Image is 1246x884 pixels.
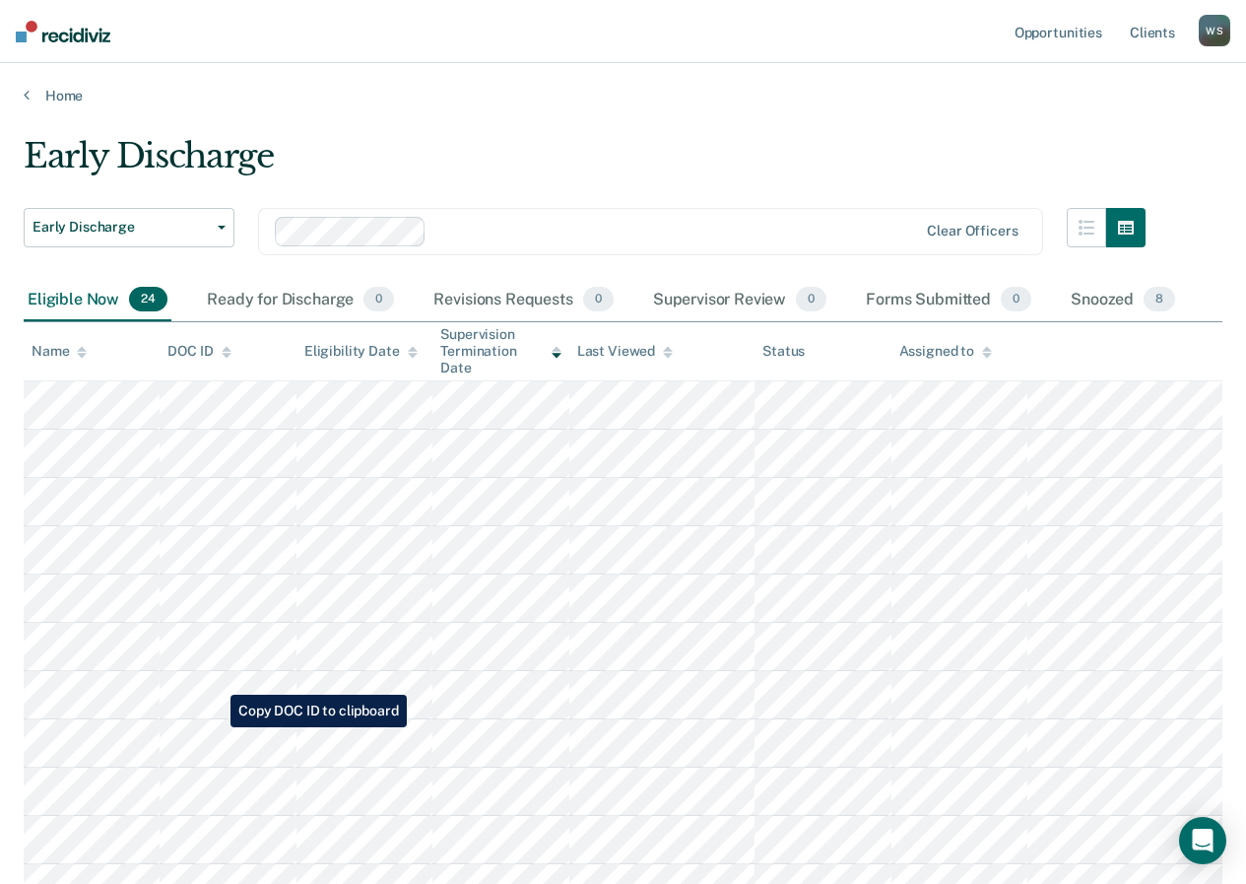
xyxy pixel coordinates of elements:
[762,343,805,360] div: Status
[1067,279,1179,322] div: Snoozed8
[862,279,1035,322] div: Forms Submitted0
[1144,287,1175,312] span: 8
[16,21,110,42] img: Recidiviz
[24,279,171,322] div: Eligible Now24
[583,287,614,312] span: 0
[899,343,992,360] div: Assigned to
[24,136,1146,192] div: Early Discharge
[363,287,394,312] span: 0
[577,343,673,360] div: Last Viewed
[24,87,1222,104] a: Home
[33,219,210,236] span: Early Discharge
[429,279,617,322] div: Revisions Requests0
[649,279,831,322] div: Supervisor Review0
[1199,15,1230,46] button: WS
[1199,15,1230,46] div: W S
[32,343,87,360] div: Name
[440,326,560,375] div: Supervision Termination Date
[927,223,1017,239] div: Clear officers
[24,208,234,247] button: Early Discharge
[1179,817,1226,864] div: Open Intercom Messenger
[304,343,418,360] div: Eligibility Date
[796,287,826,312] span: 0
[167,343,230,360] div: DOC ID
[1001,287,1031,312] span: 0
[129,287,167,312] span: 24
[203,279,398,322] div: Ready for Discharge0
